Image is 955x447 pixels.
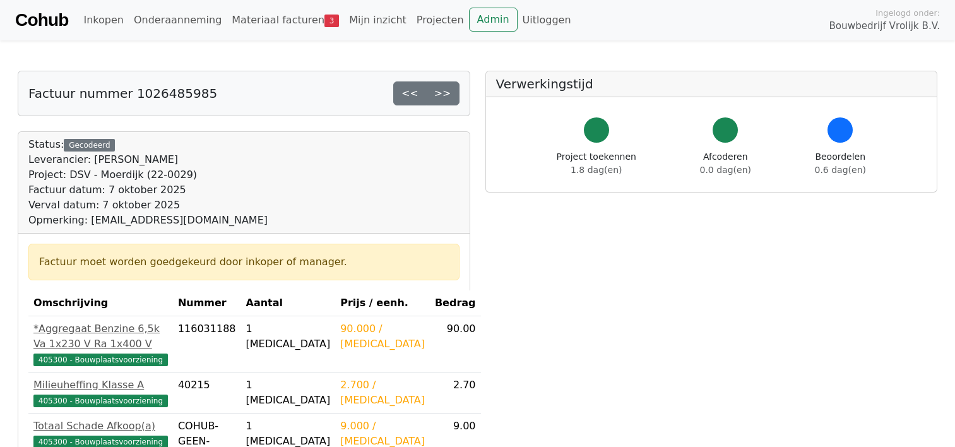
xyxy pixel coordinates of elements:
td: 40215 [173,372,241,414]
div: 90.000 / [MEDICAL_DATA] [340,321,425,352]
a: Milieuheffing Klasse A405300 - Bouwplaatsvoorziening [33,378,168,408]
div: Project: DSV - Moerdijk (22-0029) [28,167,268,182]
div: Milieuheffing Klasse A [33,378,168,393]
h5: Factuur nummer 1026485985 [28,86,217,101]
td: 116031188 [173,316,241,372]
span: 0.6 dag(en) [815,165,866,175]
span: 3 [324,15,339,27]
div: Totaal Schade Afkoop(a) [33,419,168,434]
h5: Verwerkingstijd [496,76,927,92]
div: 2.700 / [MEDICAL_DATA] [340,378,425,408]
div: Opmerking: [EMAIL_ADDRESS][DOMAIN_NAME] [28,213,268,228]
span: 405300 - Bouwplaatsvoorziening [33,395,168,407]
td: 90.00 [430,316,481,372]
th: Nummer [173,290,241,316]
a: Inkopen [78,8,128,33]
div: Factuur moet worden goedgekeurd door inkoper of manager. [39,254,449,270]
a: Cohub [15,5,68,35]
div: Verval datum: 7 oktober 2025 [28,198,268,213]
span: 1.8 dag(en) [571,165,622,175]
a: Mijn inzicht [344,8,412,33]
a: Admin [469,8,518,32]
th: Omschrijving [28,290,173,316]
td: 2.70 [430,372,481,414]
a: << [393,81,427,105]
a: Materiaal facturen3 [227,8,344,33]
a: >> [426,81,460,105]
div: Status: [28,137,268,228]
a: Uitloggen [518,8,576,33]
div: Leverancier: [PERSON_NAME] [28,152,268,167]
span: Ingelogd onder: [875,7,940,19]
th: Prijs / eenh. [335,290,430,316]
div: Project toekennen [557,150,636,177]
span: 405300 - Bouwplaatsvoorziening [33,354,168,366]
a: Onderaanneming [129,8,227,33]
a: *Aggregaat Benzine 6,5k Va 1x230 V Ra 1x400 V405300 - Bouwplaatsvoorziening [33,321,168,367]
div: *Aggregaat Benzine 6,5k Va 1x230 V Ra 1x400 V [33,321,168,352]
a: Projecten [412,8,469,33]
div: Afcoderen [700,150,751,177]
span: Bouwbedrijf Vrolijk B.V. [829,19,940,33]
th: Aantal [241,290,336,316]
div: Factuur datum: 7 oktober 2025 [28,182,268,198]
div: 1 [MEDICAL_DATA] [246,321,331,352]
div: Gecodeerd [64,139,115,152]
div: Beoordelen [815,150,866,177]
div: 1 [MEDICAL_DATA] [246,378,331,408]
th: Bedrag [430,290,481,316]
span: 0.0 dag(en) [700,165,751,175]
